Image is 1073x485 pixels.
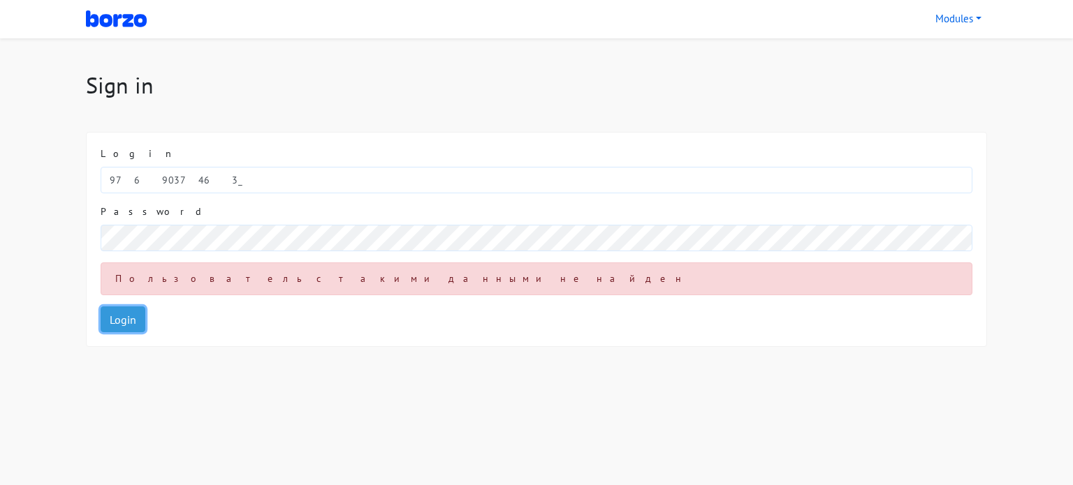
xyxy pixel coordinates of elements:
input: Enter login [101,167,972,193]
label: Login [101,147,179,161]
h1: Sign in [86,72,987,98]
a: Modules [930,6,987,33]
div: Пользователь с такими данными не найден [101,262,972,295]
img: Borzo - Fast and flexible intra-city delivery for businesses and individuals [86,9,147,29]
a: Login [101,306,145,333]
label: Password [101,204,203,219]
